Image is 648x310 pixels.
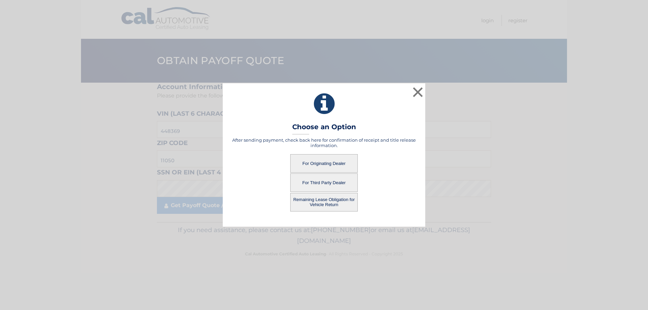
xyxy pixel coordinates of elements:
button: For Originating Dealer [290,154,358,173]
h5: After sending payment, check back here for confirmation of receipt and title release information. [231,137,417,148]
button: × [411,85,425,99]
button: For Third Party Dealer [290,173,358,192]
button: Remaining Lease Obligation for Vehicle Return [290,193,358,212]
h3: Choose an Option [292,123,356,135]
